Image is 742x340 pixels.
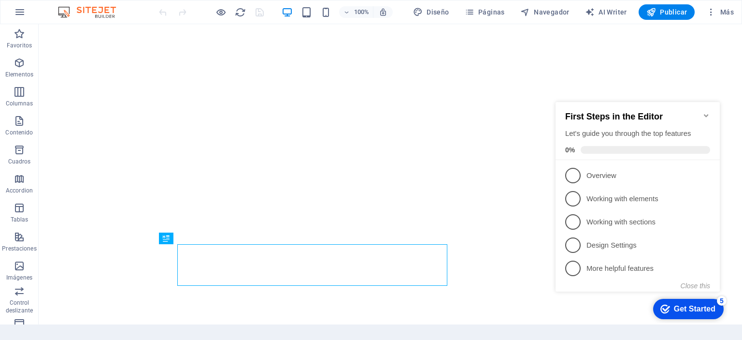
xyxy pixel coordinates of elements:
span: Más [706,7,734,17]
p: Columnas [6,100,33,107]
p: Accordion [6,187,33,194]
p: Contenido [5,129,33,136]
button: Más [702,4,738,20]
p: Favoritos [7,42,32,49]
p: Imágenes [6,274,32,281]
p: Tablas [11,216,29,223]
p: Prestaciones [2,245,36,252]
p: Cuadros [8,158,31,165]
iframe: To enrich screen reader interactions, please activate Accessibility in Grammarly extension settings [552,88,728,323]
p: Elementos [5,71,33,78]
iframe: To enrich screen reader interactions, please activate Accessibility in Grammarly extension settings [39,24,742,325]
